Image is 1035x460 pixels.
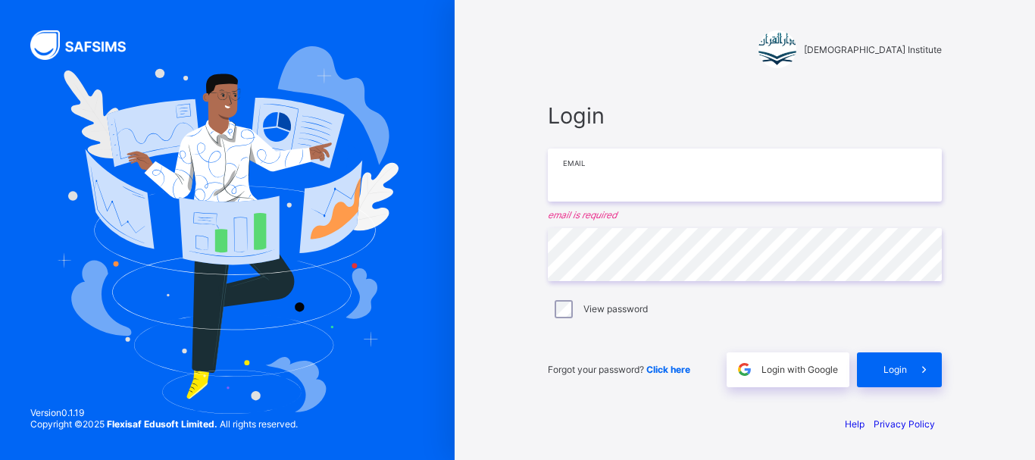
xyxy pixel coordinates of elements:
a: Help [845,418,865,430]
span: Login with Google [761,364,838,375]
span: [DEMOGRAPHIC_DATA] Institute [804,44,942,55]
em: email is required [548,209,942,221]
span: Version 0.1.19 [30,407,298,418]
span: Login [883,364,907,375]
a: Privacy Policy [874,418,935,430]
span: Copyright © 2025 All rights reserved. [30,418,298,430]
strong: Flexisaf Edusoft Limited. [107,418,217,430]
a: Click here [646,364,690,375]
img: SAFSIMS Logo [30,30,144,60]
img: google.396cfc9801f0270233282035f929180a.svg [736,361,753,378]
label: View password [583,303,648,314]
span: Forgot your password? [548,364,690,375]
img: Hero Image [56,46,399,415]
span: Login [548,102,942,129]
